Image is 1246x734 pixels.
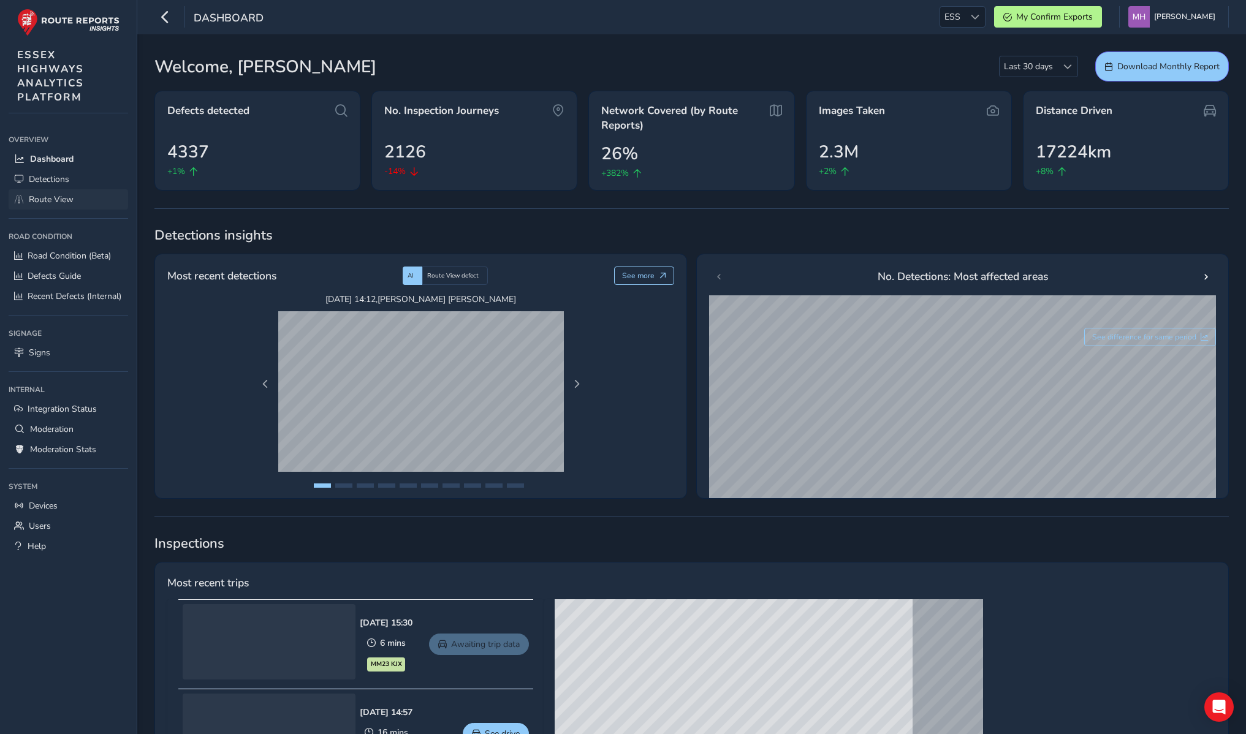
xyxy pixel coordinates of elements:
img: diamond-layout [1128,6,1150,28]
span: Route View defect [427,271,479,280]
div: System [9,477,128,496]
span: Defects Guide [28,270,81,282]
a: Recent Defects (Internal) [9,286,128,306]
div: [DATE] 14:57 [360,706,412,718]
span: [PERSON_NAME] [1154,6,1215,28]
span: 26% [601,141,638,167]
div: AI [403,267,422,285]
button: Page 9 [485,483,503,488]
span: Help [28,540,46,552]
span: See more [622,271,655,281]
button: Page 8 [464,483,481,488]
span: 2.3M [819,139,859,165]
span: Dashboard [30,153,74,165]
a: Dashboard [9,149,128,169]
span: 4337 [167,139,209,165]
span: Last 30 days [1000,56,1057,77]
button: My Confirm Exports [994,6,1102,28]
span: Inspections [154,534,1229,553]
span: Route View [29,194,74,205]
span: -14% [384,165,406,178]
a: Detections [9,169,128,189]
button: Previous Page [257,376,274,393]
button: Page 7 [443,483,460,488]
span: Signs [29,347,50,358]
img: rr logo [17,9,120,36]
button: [PERSON_NAME] [1128,6,1220,28]
div: Overview [9,131,128,149]
a: Defects Guide [9,266,128,286]
button: See difference for same period [1084,328,1217,346]
div: Route View defect [422,267,488,285]
div: Signage [9,324,128,342]
button: See more [614,267,675,285]
button: Next Page [568,376,585,393]
span: Dashboard [194,10,264,28]
span: 2126 [384,139,426,165]
button: Page 2 [335,483,352,488]
span: +8% [1036,165,1054,178]
span: Road Condition (Beta) [28,250,111,262]
button: Page 1 [314,483,331,488]
span: Users [29,520,51,532]
span: Detections insights [154,226,1229,244]
span: See difference for same period [1092,332,1196,342]
span: Most recent trips [167,575,249,591]
span: ESSEX HIGHWAYS ANALYTICS PLATFORM [17,48,84,104]
span: +382% [601,167,629,180]
span: +1% [167,165,185,178]
span: No. Detections: Most affected areas [878,268,1048,284]
button: Page 6 [421,483,438,488]
div: Open Intercom Messenger [1204,692,1234,722]
span: Welcome, [PERSON_NAME] [154,54,376,80]
span: Moderation [30,423,74,435]
span: Defects detected [167,104,249,118]
a: Help [9,536,128,556]
span: Download Monthly Report [1117,61,1220,72]
span: Images Taken [819,104,885,118]
span: [DATE] 14:12 , [PERSON_NAME] [PERSON_NAME] [278,293,564,305]
span: Network Covered (by Route Reports) [601,104,764,132]
a: Awaiting trip data [429,634,529,655]
span: MM23 KJX [371,659,402,669]
span: +2% [819,165,837,178]
span: 17224km [1036,139,1111,165]
a: Signs [9,342,128,363]
span: Moderation Stats [30,444,96,455]
span: Devices [29,500,58,512]
span: Recent Defects (Internal) [28,290,121,302]
span: My Confirm Exports [1016,11,1093,23]
button: Download Monthly Report [1095,51,1229,81]
a: Moderation Stats [9,439,128,460]
a: Moderation [9,419,128,439]
span: AI [408,271,414,280]
span: Distance Driven [1036,104,1112,118]
div: [DATE] 15:30 [360,617,412,629]
a: Road Condition (Beta) [9,246,128,266]
button: Page 4 [378,483,395,488]
span: 6 mins [380,637,406,649]
div: Road Condition [9,227,128,246]
a: Users [9,516,128,536]
span: Detections [29,173,69,185]
button: Page 3 [357,483,374,488]
button: Page 5 [400,483,417,488]
a: Integration Status [9,399,128,419]
span: Integration Status [28,403,97,415]
span: No. Inspection Journeys [384,104,499,118]
div: Internal [9,380,128,399]
a: Devices [9,496,128,516]
span: Most recent detections [167,268,276,284]
span: ESS [940,7,965,27]
button: Page 10 [507,483,524,488]
a: Route View [9,189,128,210]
